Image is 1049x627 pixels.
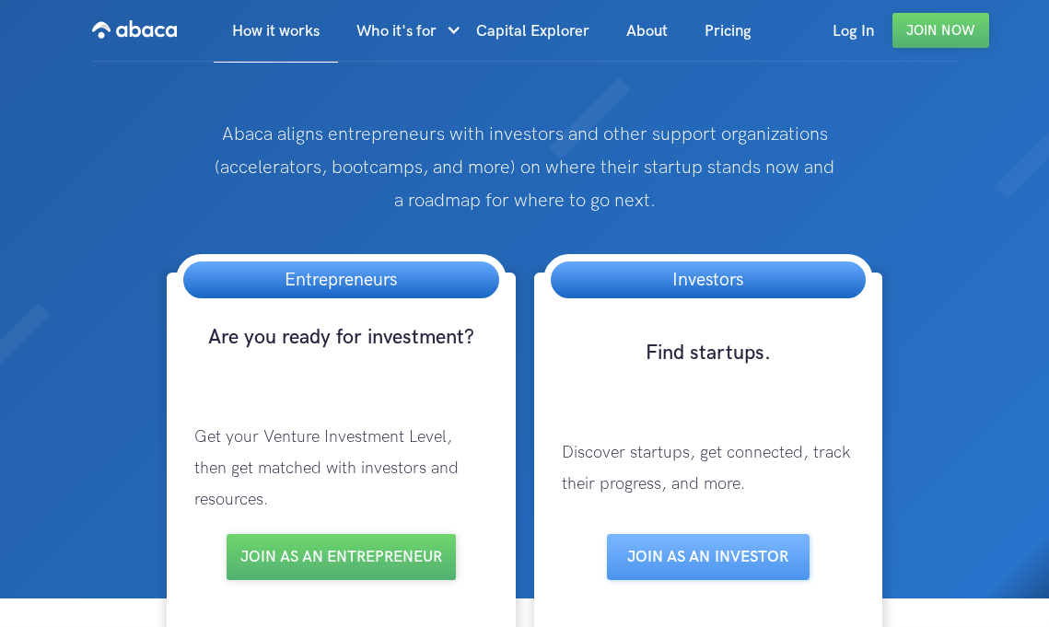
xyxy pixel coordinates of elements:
a: Join as an entrepreneur [227,534,456,580]
h3: Entrepreneurs [266,261,415,298]
p: Abaca aligns entrepreneurs with investors and other support organizations (accelerators, bootcamp... [210,118,839,217]
p: Discover startups, get connected, track their progress, and more. [543,419,874,518]
h3: Are you ready for investment? [176,324,507,385]
a: Join Now [892,13,989,48]
img: Abaca logo [92,15,177,44]
h3: Find startups. [543,340,874,401]
h3: Investors [654,261,762,298]
p: Get your Venture Investment Level, then get matched with investors and resources. [176,403,507,534]
a: Join as aN INVESTOR [607,534,810,580]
